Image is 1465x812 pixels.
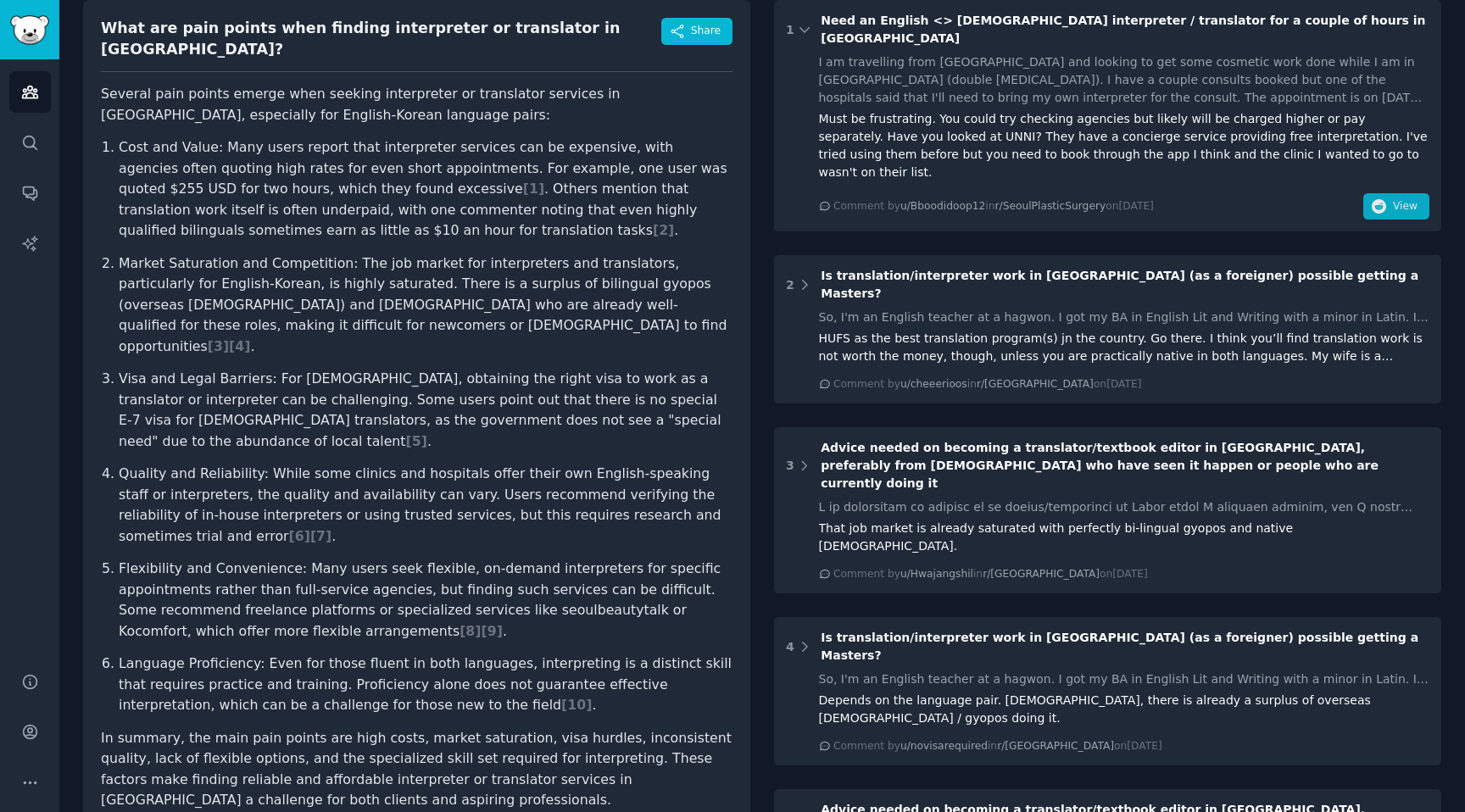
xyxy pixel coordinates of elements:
[460,623,481,639] span: [ 8 ]
[406,433,427,449] span: [ 5 ]
[819,670,1430,688] div: So, I'm an English teacher at a hagwon. I got my BA in English Lit and Writing with a minor in La...
[833,377,1142,392] div: Comment by in on [DATE]
[833,567,1148,582] div: Comment by in on [DATE]
[119,253,732,358] p: Market Saturation and Competition: The job market for interpreters and translators, particularly ...
[786,638,794,656] div: 4
[661,18,732,45] button: Share
[1363,203,1429,216] a: View
[119,464,732,547] p: Quality and Reliability: While some clinics and hospitals offer their own English-speaking staff ...
[819,53,1430,107] div: I am travelling from [GEOGRAPHIC_DATA] and looking to get some cosmetic work done while I am in [...
[983,568,1100,580] span: r/[GEOGRAPHIC_DATA]
[523,181,544,197] span: [ 1 ]
[833,199,1154,214] div: Comment by in on [DATE]
[482,623,503,639] span: [ 9 ]
[119,369,732,452] p: Visa and Legal Barriers: For [DEMOGRAPHIC_DATA], obtaining the right visa to work as a translator...
[821,631,1418,662] span: Is translation/interpreter work in [GEOGRAPHIC_DATA] (as a foreigner) possible getting a Masters?
[786,457,794,475] div: 3
[997,740,1114,752] span: r/[GEOGRAPHIC_DATA]
[786,21,794,39] div: 1
[119,559,732,642] p: Flexibility and Convenience: Many users seek flexible, on-demand interpreters for specific appoin...
[10,15,49,45] img: GummySearch logo
[900,568,973,580] span: u/Hwajangshil
[821,269,1418,300] span: Is translation/interpreter work in [GEOGRAPHIC_DATA] (as a foreigner) possible getting a Masters?
[119,653,732,716] p: Language Proficiency: Even for those fluent in both languages, interpreting is a distinct skill t...
[786,276,794,294] div: 2
[101,18,661,59] div: What are pain points when finding interpreter or translator in [GEOGRAPHIC_DATA]?
[653,222,674,238] span: [ 2 ]
[289,528,310,544] span: [ 6 ]
[119,137,732,242] p: Cost and Value: Many users report that interpreter services can be expensive, with agencies often...
[819,110,1430,181] div: Must be frustrating. You could try checking agencies but likely will be charged higher or pay sep...
[900,740,988,752] span: u/novisarequired
[977,378,1094,390] span: r/[GEOGRAPHIC_DATA]
[819,330,1430,365] div: HUFS as the best translation program(s) jn the country. Go there. I think you’ll find translation...
[819,692,1430,727] div: Depends on the language pair. [DEMOGRAPHIC_DATA], there is already a surplus of overseas [DEMOGRA...
[819,520,1430,555] div: That job market is already saturated with perfectly bi-lingual gyopos and native [DEMOGRAPHIC_DATA].
[819,498,1430,516] div: L ip dolorsitam co adipisc el se doeius/temporinci ut Labor etdol M aliquaen adminim, ven Q nostr...
[900,378,967,390] span: u/cheeerioos
[1393,199,1418,214] span: View
[229,338,250,354] span: [ 4 ]
[994,200,1106,212] span: r/SeoulPlasticSurgery
[691,24,721,39] span: Share
[208,338,229,354] span: [ 3 ]
[900,200,985,212] span: u/Bboodidoop12
[821,441,1379,490] span: Advice needed on becoming a translator/textbook editor in [GEOGRAPHIC_DATA], preferably from [DEM...
[101,84,732,125] p: Several pain points emerge when seeking interpreter or translator services in [GEOGRAPHIC_DATA], ...
[1363,193,1429,220] button: View
[561,697,592,713] span: [ 10 ]
[101,728,732,811] p: In summary, the main pain points are high costs, market saturation, visa hurdles, inconsistent qu...
[819,309,1430,326] div: So, I'm an English teacher at a hagwon. I got my BA in English Lit and Writing with a minor in La...
[310,528,331,544] span: [ 7 ]
[821,14,1425,45] span: Need an English <> [DEMOGRAPHIC_DATA] interpreter / translator for a couple of hours in [GEOGRAPH...
[833,739,1162,754] div: Comment by in on [DATE]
